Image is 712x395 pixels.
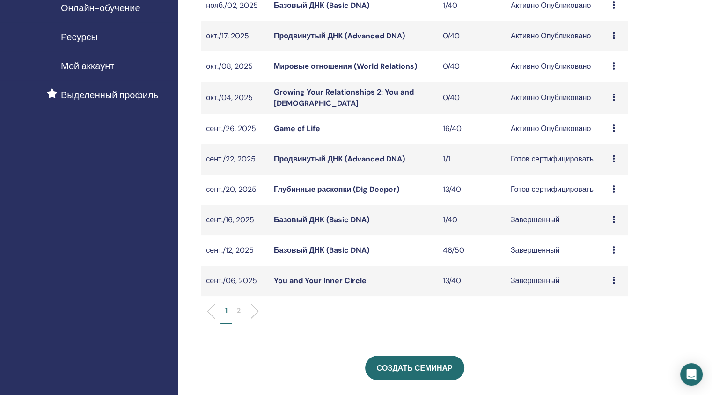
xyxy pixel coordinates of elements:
a: Базовый ДНК (Basic DNA) [274,0,369,10]
td: 13/40 [438,175,506,205]
td: Активно Опубликовано [506,51,608,82]
a: Продвинутый ДНК (Advanced DNA) [274,31,405,41]
td: сент./22, 2025 [201,144,269,175]
td: Активно Опубликовано [506,21,608,51]
td: окт./04, 2025 [201,82,269,114]
span: Ресурсы [61,30,98,44]
td: сент./20, 2025 [201,175,269,205]
td: сент./16, 2025 [201,205,269,235]
td: сент./06, 2025 [201,266,269,296]
p: 1 [225,306,228,315]
a: Глубинные раскопки (Dig Deeper) [274,184,399,194]
td: Активно Опубликовано [506,82,608,114]
a: Базовый ДНК (Basic DNA) [274,245,369,255]
td: Готов сертифицировать [506,144,608,175]
span: Создать семинар [377,363,453,373]
p: 2 [237,306,241,315]
td: 16/40 [438,114,506,144]
a: Базовый ДНК (Basic DNA) [274,215,369,225]
td: сент./12, 2025 [201,235,269,266]
a: Growing Your Relationships 2: You and [DEMOGRAPHIC_DATA] [274,87,414,108]
a: Продвинутый ДНК (Advanced DNA) [274,154,405,164]
span: Онлайн-обучение [61,1,140,15]
td: 13/40 [438,266,506,296]
span: Выделенный профиль [61,88,158,102]
td: Активно Опубликовано [506,114,608,144]
div: Open Intercom Messenger [680,363,703,386]
a: Мировые отношения (World Relations) [274,61,417,71]
td: 1/40 [438,205,506,235]
td: 46/50 [438,235,506,266]
a: Создать семинар [365,356,464,380]
td: окт./08, 2025 [201,51,269,82]
td: Завершенный [506,266,608,296]
td: 0/40 [438,82,506,114]
span: Мой аккаунт [61,59,114,73]
a: Game of Life [274,124,320,133]
td: окт./17, 2025 [201,21,269,51]
td: 1/1 [438,144,506,175]
td: Готов сертифицировать [506,175,608,205]
td: Завершенный [506,235,608,266]
td: Завершенный [506,205,608,235]
a: You and Your Inner Circle [274,276,367,285]
td: 0/40 [438,51,506,82]
td: сент./26, 2025 [201,114,269,144]
td: 0/40 [438,21,506,51]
